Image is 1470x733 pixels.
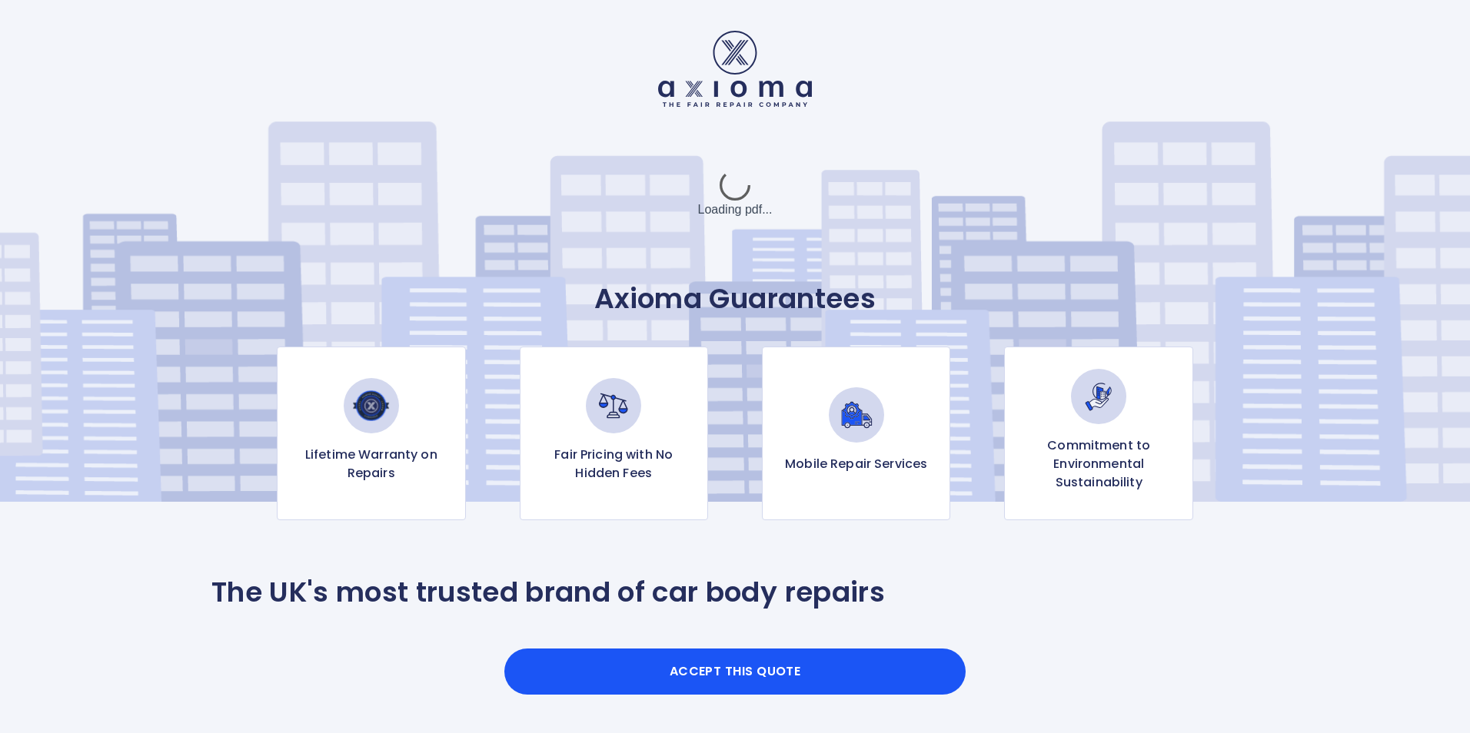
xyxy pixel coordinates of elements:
[211,282,1259,316] p: Axioma Guarantees
[620,156,850,233] div: Loading pdf...
[504,648,966,695] button: Accept this Quote
[533,446,695,483] p: Fair Pricing with No Hidden Fees
[1071,369,1126,424] img: Commitment to Environmental Sustainability
[1017,436,1179,492] p: Commitment to Environmental Sustainability
[829,387,884,443] img: Mobile Repair Services
[211,575,885,609] p: The UK's most trusted brand of car body repairs
[658,31,812,107] img: Logo
[785,455,927,473] p: Mobile Repair Services
[586,378,641,433] img: Fair Pricing with No Hidden Fees
[344,378,399,433] img: Lifetime Warranty on Repairs
[290,446,452,483] p: Lifetime Warranty on Repairs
